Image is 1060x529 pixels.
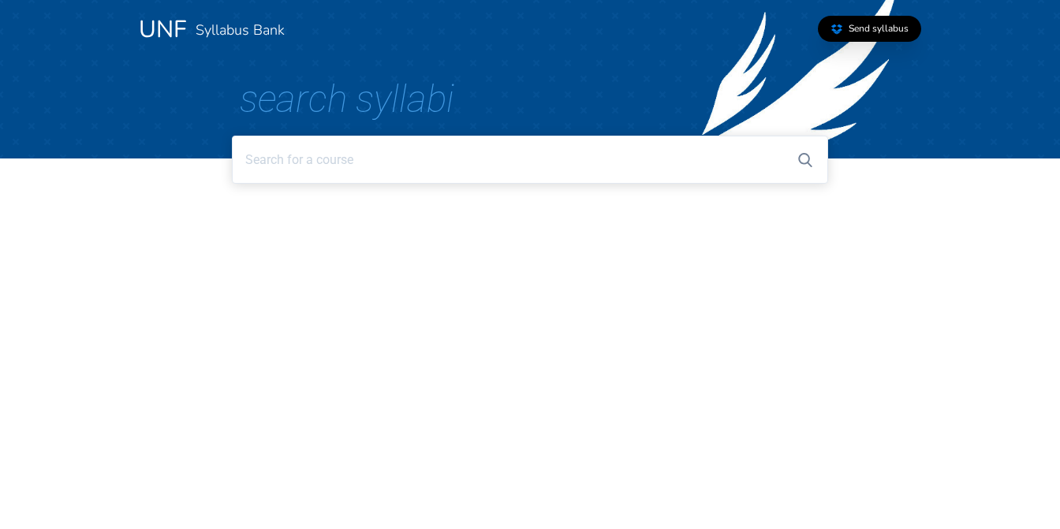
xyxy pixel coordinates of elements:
span: Send syllabus [849,22,909,35]
a: Syllabus Bank [196,20,285,39]
input: Search for a course [232,136,827,184]
a: UNF [139,13,186,46]
a: Send syllabus [818,16,921,42]
span: Search Syllabi [240,76,454,121]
